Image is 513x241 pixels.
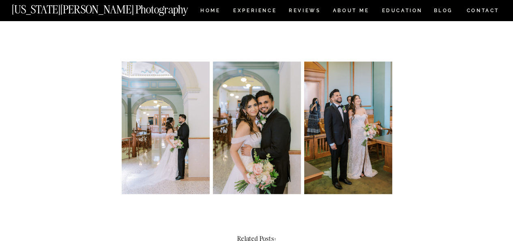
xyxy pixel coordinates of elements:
[12,4,215,11] a: [US_STATE][PERSON_NAME] Photography
[122,62,210,194] img: texas city hall wedding
[289,8,319,15] a: REVIEWS
[213,62,301,194] img: texas city hall wedding
[333,8,369,15] a: ABOUT ME
[466,6,500,15] a: CONTACT
[381,8,423,15] a: EDUCATION
[233,8,276,15] a: Experience
[199,8,222,15] a: HOME
[304,62,392,194] img: city hall wedding
[434,8,453,15] a: BLOG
